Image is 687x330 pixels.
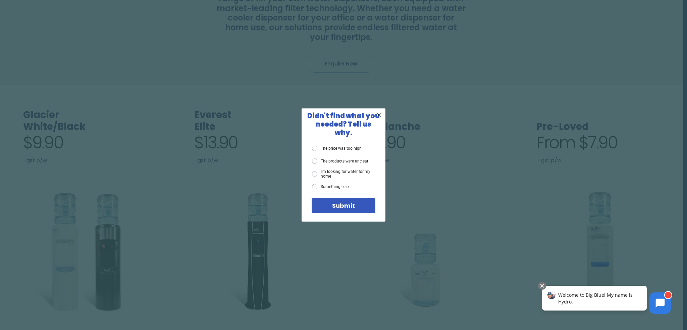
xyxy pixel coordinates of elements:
label: The price was too high [312,146,362,151]
label: I'm looking for water for my home [312,169,375,179]
span: Didn't find what you needed? Tell us why. [307,111,380,137]
label: Something else [312,184,349,189]
iframe: Chatbot [535,280,678,321]
span: Submit [332,201,355,210]
label: The products were unclear [312,158,368,164]
span: X [376,110,382,119]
